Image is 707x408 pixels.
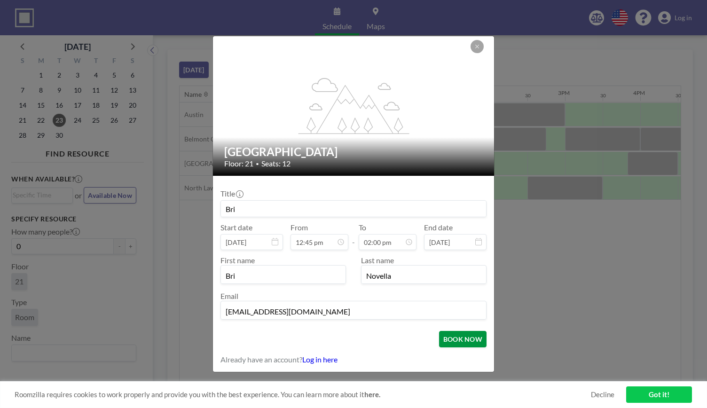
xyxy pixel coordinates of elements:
span: - [352,226,355,247]
span: Floor: 21 [224,159,253,168]
h2: [GEOGRAPHIC_DATA] [224,145,484,159]
g: flex-grow: 1.2; [299,77,409,133]
label: First name [220,256,255,265]
input: Last name [361,267,486,283]
span: Roomzilla requires cookies to work properly and provide you with the best experience. You can lea... [15,390,591,399]
input: First name [221,267,346,283]
a: Decline [591,390,614,399]
input: Guest reservation [221,201,486,217]
label: End date [424,223,453,232]
a: here. [364,390,380,399]
a: Got it! [626,386,692,403]
span: Seats: 12 [261,159,291,168]
span: • [256,160,259,167]
label: To [359,223,366,232]
span: Already have an account? [220,355,302,364]
a: Log in here [302,355,338,364]
label: Title [220,189,243,198]
label: Last name [361,256,394,265]
label: Email [220,291,238,300]
label: Start date [220,223,252,232]
button: BOOK NOW [439,331,487,347]
input: Email [221,303,486,319]
label: From [291,223,308,232]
